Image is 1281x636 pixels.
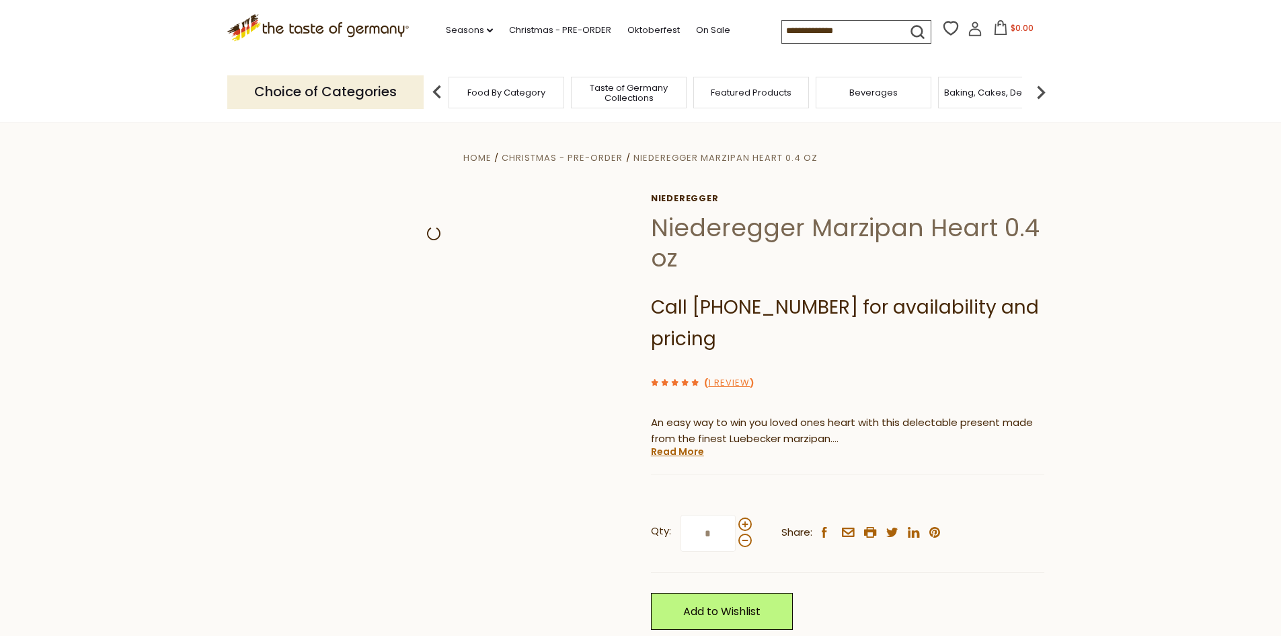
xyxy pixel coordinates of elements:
a: Read More [651,445,704,458]
a: Beverages [849,87,898,98]
input: Qty: [681,515,736,552]
a: Baking, Cakes, Desserts [944,87,1048,98]
img: next arrow [1027,79,1054,106]
button: $0.00 [985,20,1042,40]
strong: Qty: [651,523,671,540]
a: Featured Products [711,87,791,98]
span: ( ) [704,376,754,389]
a: Add to Wishlist [651,593,793,630]
p: Choice of Categories [227,75,424,108]
p: An easy way to win you loved ones heart with this delectable present made from the finest Luebeck... [651,415,1044,448]
a: Taste of Germany Collections [575,83,683,103]
a: 1 Review [708,376,750,390]
a: Oktoberfest [627,23,680,38]
a: On Sale [696,23,730,38]
span: $0.00 [1011,22,1034,34]
img: previous arrow [424,79,451,106]
p: Call [PHONE_NUMBER] for availability and pricing [651,292,1044,355]
a: Christmas - PRE-ORDER [502,151,623,164]
a: Niederegger Marzipan Heart 0.4 oz [633,151,818,164]
a: Christmas - PRE-ORDER [509,23,611,38]
a: Home [463,151,492,164]
a: Niederegger [651,193,1044,204]
span: Share: [781,524,812,541]
h1: Niederegger Marzipan Heart 0.4 oz [651,213,1044,273]
a: Seasons [446,23,493,38]
a: Food By Category [467,87,545,98]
